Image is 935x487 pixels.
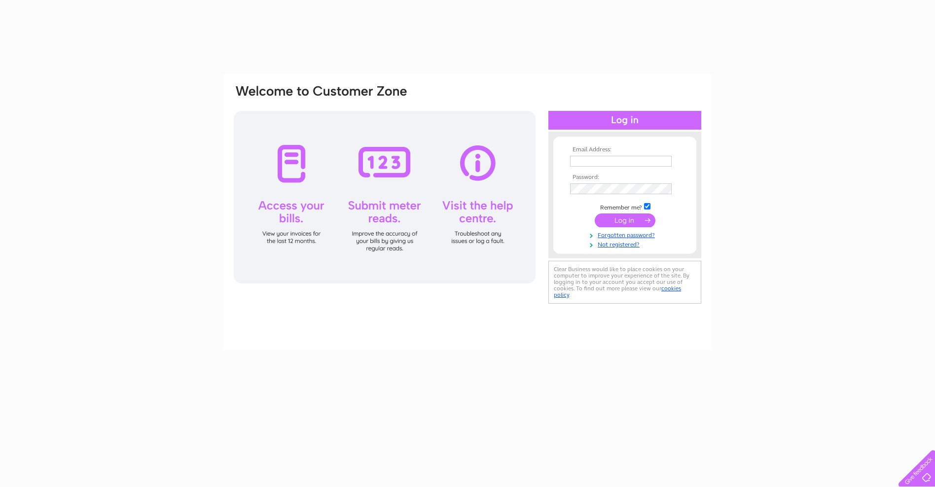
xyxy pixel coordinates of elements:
[548,261,701,304] div: Clear Business would like to place cookies on your computer to improve your experience of the sit...
[568,202,682,211] td: Remember me?
[568,146,682,153] th: Email Address:
[554,285,681,298] a: cookies policy
[570,239,682,248] a: Not registered?
[595,213,655,227] input: Submit
[568,174,682,181] th: Password:
[570,230,682,239] a: Forgotten password?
